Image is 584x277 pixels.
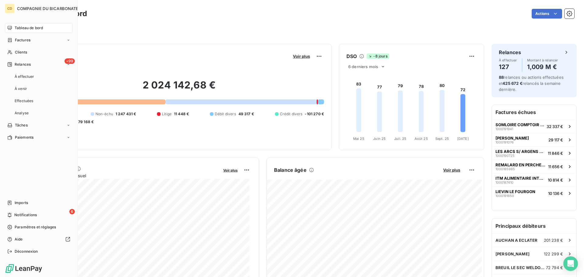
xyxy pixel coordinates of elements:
h4: 1,009 M € [527,62,558,72]
span: 49 317 € [238,111,254,117]
span: 425 672 € [502,81,522,86]
button: Voir plus [221,167,239,173]
span: 6 derniers mois [348,64,378,69]
h2: 2 024 142,68 € [34,79,324,97]
button: [PERSON_NAME]100019107629 117 € [492,133,576,146]
span: Factures [15,37,30,43]
span: Effectuées [15,98,33,104]
span: +99 [64,58,75,64]
h6: Balance âgée [274,166,307,174]
span: 29 117 € [548,137,563,142]
span: Montant à relancer [527,58,558,62]
span: Litige [162,111,172,117]
tspan: Mai 25 [353,137,364,141]
span: relances ou actions effectuées et relancés la semaine dernière. [499,75,564,92]
span: [PERSON_NAME] [495,251,530,256]
span: LES ARCS S/ ARGENS CARREFOUR - 202 [495,149,545,154]
div: Open Intercom Messenger [563,256,578,271]
button: LES ARCS S/ ARGENS CARREFOUR - 202100019072511 846 € [492,146,576,160]
button: REMALARD EN PERCHE BFC USINE100018598511 656 € [492,160,576,173]
span: À venir [15,86,27,92]
span: -8 jours [367,54,389,59]
span: 201 238 € [544,238,563,243]
h4: 127 [499,62,517,72]
span: Analyse [15,110,29,116]
span: Chiffre d'affaires mensuel [34,172,219,179]
span: 10 136 € [548,191,563,196]
span: [PERSON_NAME] [495,136,529,140]
button: ITM ALIMENTAIRE INTERNATIONAL100018741010 814 € [492,173,576,186]
tspan: Juil. 25 [394,137,406,141]
span: 10 814 € [548,178,563,182]
span: Clients [15,50,27,55]
span: -101 270 € [305,111,324,117]
span: Tâches [15,123,28,128]
span: À effectuer [15,74,34,79]
span: 72 794 € [546,265,563,270]
span: Tableau de bord [15,25,43,31]
span: Déconnexion [15,249,38,254]
span: ITM ALIMENTAIRE INTERNATIONAL [495,176,545,181]
span: 1000190725 [495,154,515,158]
div: CD [5,4,15,13]
span: 1000191941 [495,127,513,131]
h6: Factures échues [492,105,576,119]
span: AUCHAN A ECLATER [495,238,537,243]
span: 11 846 € [548,151,563,156]
span: BREUIL LE SEC WELDOM ENTREPOT-30 [495,265,546,270]
tspan: Août 25 [415,137,428,141]
button: Actions [532,9,562,19]
span: Paiements [15,135,33,140]
span: Débit divers [215,111,236,117]
span: Relances [15,62,31,67]
span: SOMLOIRE COMPTOIR DES LYS [495,122,544,127]
span: LIEVIN LE FOURGON [495,189,535,194]
tspan: Juin 25 [373,137,386,141]
span: À effectuer [499,58,517,62]
span: 11 656 € [548,164,563,169]
span: 122 299 € [544,251,563,256]
h6: Relances [499,49,521,56]
span: 1000191650 [495,194,514,198]
span: 1000187410 [495,181,513,184]
span: 1 247 431 € [116,111,136,117]
span: 6 [69,209,75,214]
span: Crédit divers [280,111,303,117]
button: SOMLOIRE COMPTOIR DES LYS100019194132 337 € [492,119,576,133]
span: Voir plus [293,54,310,59]
span: -79 168 € [76,119,94,125]
button: Voir plus [291,54,312,59]
span: Voir plus [223,168,238,172]
h6: Principaux débiteurs [492,219,576,233]
span: Voir plus [443,168,460,172]
button: Voir plus [441,167,462,173]
tspan: [DATE] [457,137,469,141]
tspan: Sept. 25 [435,137,449,141]
a: Aide [5,234,73,244]
span: 1000191076 [495,140,514,144]
span: 32 337 € [547,124,563,129]
span: Imports [15,200,28,206]
span: 88 [499,75,504,80]
span: REMALARD EN PERCHE BFC USINE [495,162,546,167]
span: 1000185985 [495,167,515,171]
span: Paramètres et réglages [15,224,56,230]
span: 11 448 € [174,111,189,117]
span: Notifications [14,212,37,218]
span: COMPAGNIE DU BICARBONATE [17,6,78,11]
button: LIEVIN LE FOURGON100019165010 136 € [492,186,576,200]
img: Logo LeanPay [5,264,43,273]
span: Non-échu [96,111,113,117]
h6: DSO [346,53,357,60]
span: Aide [15,237,23,242]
